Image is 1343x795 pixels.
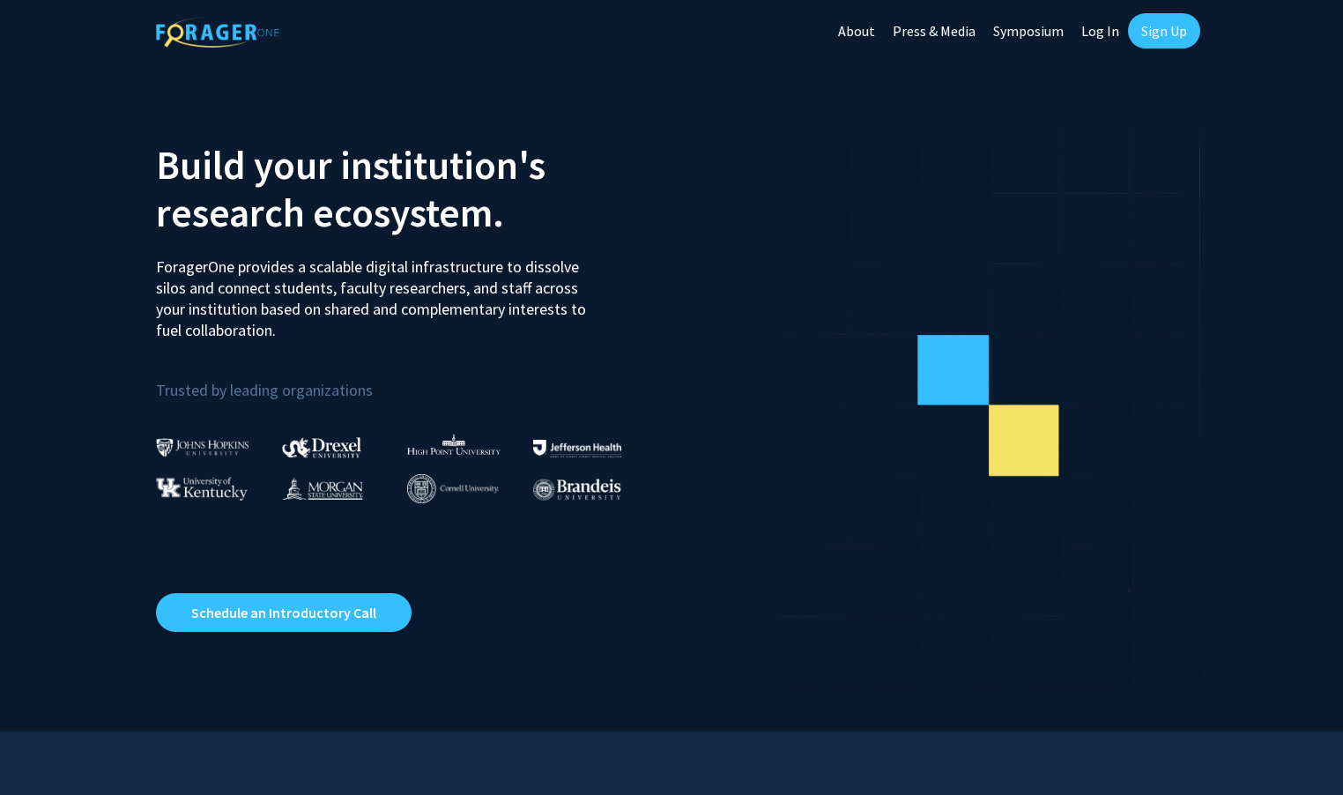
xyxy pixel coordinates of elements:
[156,355,658,404] p: Trusted by leading organizations
[533,479,621,501] img: Brandeis University
[156,477,248,501] img: University of Kentucky
[1128,13,1200,48] a: Sign Up
[1268,716,1330,782] iframe: Chat
[407,434,501,455] img: High Point University
[156,593,412,632] a: Opens in a new tab
[533,440,621,457] img: Thomas Jefferson University
[282,477,363,500] img: Morgan State University
[156,141,658,236] h2: Build your institution's research ecosystem.
[156,438,249,457] img: Johns Hopkins University
[156,17,279,48] img: ForagerOne Logo
[282,437,361,457] img: Drexel University
[407,474,499,503] img: Cornell University
[156,243,598,341] p: ForagerOne provides a scalable digital infrastructure to dissolve silos and connect students, fac...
